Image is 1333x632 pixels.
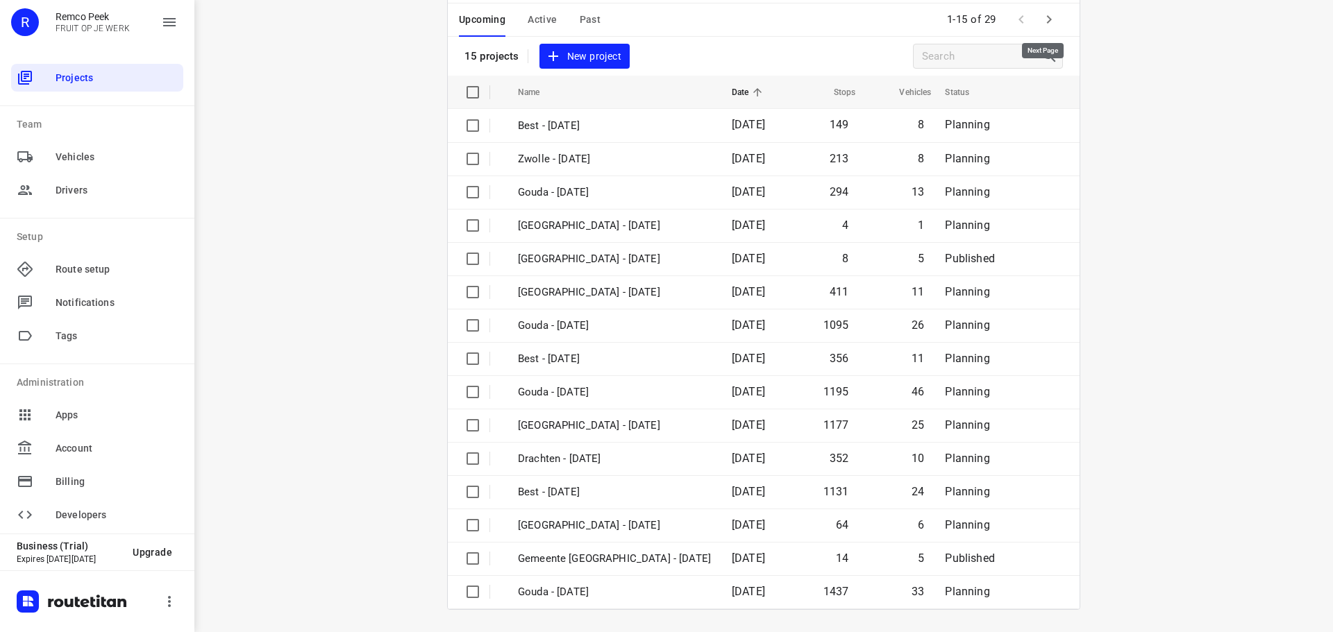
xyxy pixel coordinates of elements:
p: Administration [17,375,183,390]
span: 8 [918,118,924,131]
span: 8 [918,152,924,165]
span: Planning [945,452,989,465]
span: [DATE] [732,352,765,365]
div: Billing [11,468,183,495]
div: Tags [11,322,183,350]
p: [GEOGRAPHIC_DATA] - [DATE] [518,518,711,533]
span: Past [580,11,601,28]
span: [DATE] [732,485,765,498]
span: Planning [945,152,989,165]
span: [DATE] [732,318,765,332]
span: 149 [830,118,849,131]
div: Projects [11,64,183,92]
span: [DATE] [732,185,765,198]
span: [DATE] [732,285,765,298]
span: 6 [918,518,924,531]
span: Tags [56,329,178,343]
div: Developers [11,501,183,529]
span: New project [548,48,621,65]
p: [GEOGRAPHIC_DATA] - [DATE] [518,284,711,300]
span: Planning [945,185,989,198]
span: [DATE] [732,118,765,131]
span: 14 [836,552,848,565]
span: Planning [945,285,989,298]
p: Best - [DATE] [518,118,711,134]
div: Apps [11,401,183,429]
span: 1131 [823,485,849,498]
span: 1195 [823,385,849,398]
span: 24 [912,485,924,498]
span: 11 [912,352,924,365]
span: Developers [56,508,178,522]
span: Planning [945,518,989,531]
span: 294 [830,185,849,198]
span: 11 [912,285,924,298]
span: Upgrade [133,547,172,558]
span: Projects [56,71,178,85]
span: Planning [945,485,989,498]
div: Route setup [11,255,183,283]
div: Search [1041,48,1062,65]
button: Upgrade [121,540,183,565]
div: Drivers [11,176,183,204]
span: Published [945,552,995,565]
p: Gemeente [GEOGRAPHIC_DATA] - [DATE] [518,551,711,567]
span: Planning [945,352,989,365]
span: Name [518,84,558,101]
p: Best - [DATE] [518,351,711,367]
span: 411 [830,285,849,298]
input: Search projects [922,46,1041,67]
span: 46 [912,385,924,398]
p: Gouda - [DATE] [518,185,711,200]
div: R [11,8,39,36]
p: Setup [17,230,183,244]
p: Gouda - [DATE] [518,384,711,400]
span: Apps [56,408,178,422]
p: Best - [DATE] [518,484,711,500]
span: [DATE] [732,418,765,432]
span: Route setup [56,262,178,277]
span: Notifications [56,296,178,310]
span: 352 [830,452,849,465]
span: Planning [945,585,989,598]
span: Account [56,441,178,456]
span: Date [732,84,767,101]
span: 1 [918,219,924,232]
span: [DATE] [732,152,765,165]
span: 25 [912,418,924,432]
span: Vehicles [881,84,931,101]
button: New project [539,44,630,69]
span: Drivers [56,183,178,198]
span: [DATE] [732,585,765,598]
span: Planning [945,318,989,332]
span: 4 [842,219,848,232]
span: 213 [830,152,849,165]
span: Upcoming [459,11,505,28]
span: Published [945,252,995,265]
span: 1-15 of 29 [941,5,1002,35]
span: 10 [912,452,924,465]
span: 8 [842,252,848,265]
p: [GEOGRAPHIC_DATA] - [DATE] [518,251,711,267]
span: [DATE] [732,452,765,465]
span: 1095 [823,318,849,332]
span: 13 [912,185,924,198]
span: [DATE] [732,252,765,265]
p: Expires [DATE][DATE] [17,554,121,564]
span: Billing [56,475,178,489]
span: 33 [912,585,924,598]
p: Team [17,117,183,132]
p: 15 projects [464,50,519,62]
span: 356 [830,352,849,365]
p: [GEOGRAPHIC_DATA] - [DATE] [518,218,711,234]
span: [DATE] [732,552,765,565]
span: [DATE] [732,219,765,232]
p: Business (Trial) [17,540,121,552]
span: [DATE] [732,385,765,398]
p: Remco Peek [56,11,130,22]
p: Zwolle - [DATE] [518,151,711,167]
span: 5 [918,552,924,565]
span: Planning [945,118,989,131]
div: Notifications [11,289,183,316]
span: Stops [816,84,856,101]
